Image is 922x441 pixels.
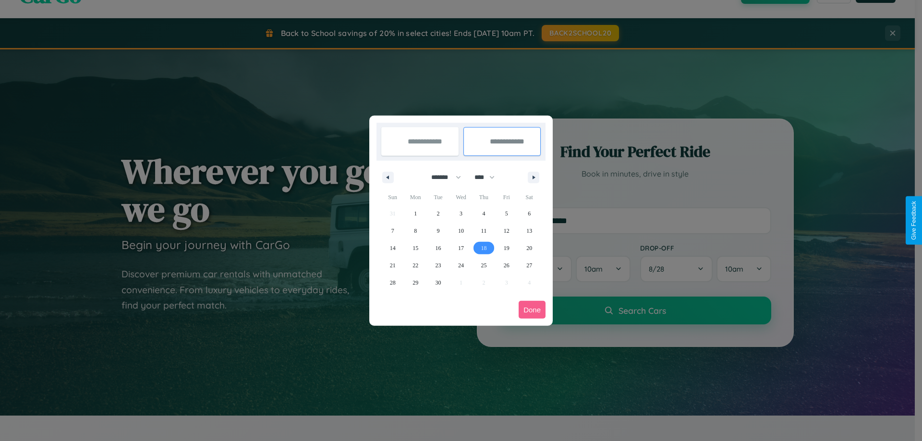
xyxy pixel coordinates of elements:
button: 30 [427,274,449,291]
button: 14 [381,239,404,257]
span: 18 [481,239,486,257]
button: 28 [381,274,404,291]
span: 7 [391,222,394,239]
span: 10 [458,222,464,239]
span: 30 [436,274,441,291]
button: 3 [449,205,472,222]
span: Fri [495,190,518,205]
button: 5 [495,205,518,222]
button: 1 [404,205,426,222]
span: 19 [504,239,510,257]
span: 14 [390,239,396,257]
span: Sat [518,190,541,205]
span: 8 [414,222,417,239]
span: 9 [437,222,440,239]
button: 27 [518,257,541,274]
span: 17 [458,239,464,257]
button: 24 [449,257,472,274]
span: 20 [526,239,532,257]
span: Mon [404,190,426,205]
button: 10 [449,222,472,239]
button: 20 [518,239,541,257]
button: 7 [381,222,404,239]
button: 4 [473,205,495,222]
span: 13 [526,222,532,239]
span: 15 [412,239,418,257]
button: 6 [518,205,541,222]
button: 12 [495,222,518,239]
span: 27 [526,257,532,274]
span: 11 [481,222,487,239]
span: 6 [528,205,531,222]
button: 19 [495,239,518,257]
span: 22 [412,257,418,274]
button: 15 [404,239,426,257]
span: 5 [505,205,508,222]
span: 23 [436,257,441,274]
button: 18 [473,239,495,257]
span: Tue [427,190,449,205]
button: Done [519,301,546,319]
div: Give Feedback [910,201,917,240]
button: 17 [449,239,472,257]
span: Wed [449,190,472,205]
span: 28 [390,274,396,291]
button: 11 [473,222,495,239]
button: 13 [518,222,541,239]
span: 25 [481,257,486,274]
button: 25 [473,257,495,274]
button: 21 [381,257,404,274]
button: 22 [404,257,426,274]
span: Thu [473,190,495,205]
span: 26 [504,257,510,274]
button: 9 [427,222,449,239]
button: 26 [495,257,518,274]
span: 21 [390,257,396,274]
span: 4 [482,205,485,222]
button: 2 [427,205,449,222]
button: 29 [404,274,426,291]
span: 24 [458,257,464,274]
span: Sun [381,190,404,205]
span: 2 [437,205,440,222]
span: 1 [414,205,417,222]
button: 23 [427,257,449,274]
span: 29 [412,274,418,291]
button: 8 [404,222,426,239]
span: 16 [436,239,441,257]
span: 3 [460,205,462,222]
span: 12 [504,222,510,239]
button: 16 [427,239,449,257]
